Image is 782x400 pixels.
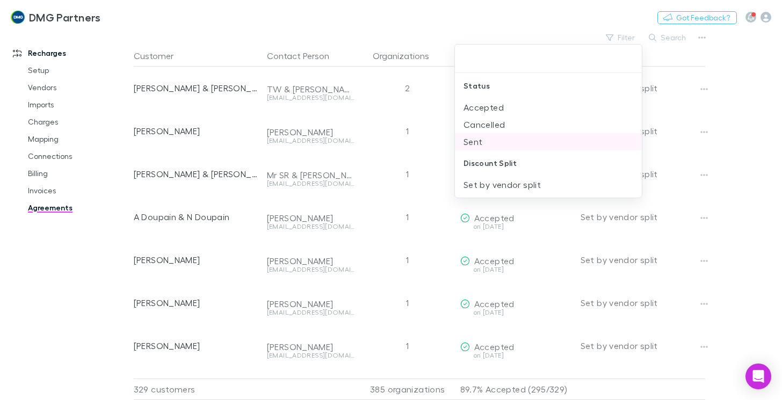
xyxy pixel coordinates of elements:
li: Sent [455,133,642,150]
li: Set by vendor split [455,176,642,193]
div: Open Intercom Messenger [745,363,771,389]
div: Status [455,73,642,99]
li: Accepted [455,99,642,116]
div: Discount Split [455,150,642,176]
li: Cancelled [455,116,642,133]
